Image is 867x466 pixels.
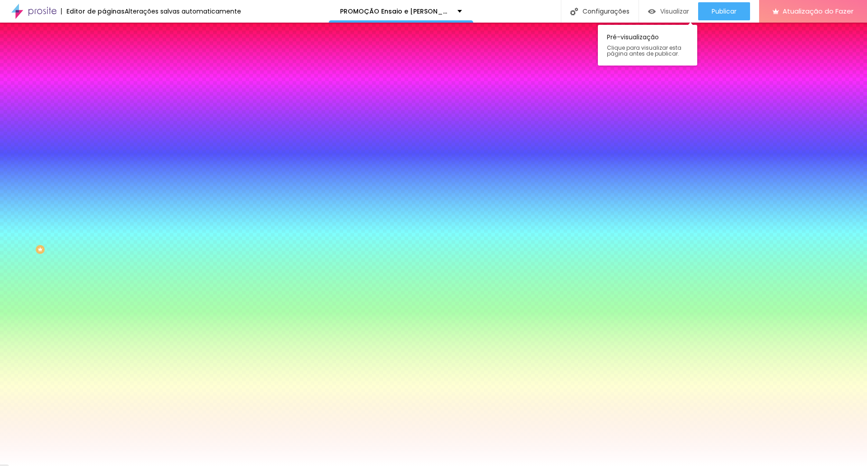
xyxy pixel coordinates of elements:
[66,7,125,16] font: Editor de páginas
[570,8,578,15] img: Ícone
[607,44,681,57] font: Clique para visualizar esta página antes de publicar.
[712,7,736,16] font: Publicar
[648,8,656,15] img: view-1.svg
[583,7,629,16] font: Configurações
[607,33,659,42] font: Pré-visualização
[125,7,241,16] font: Alterações salvas automaticamente
[340,7,491,16] font: PROMOÇÃO Ensaio e [PERSON_NAME] Sensual
[660,7,689,16] font: Visualizar
[783,6,853,16] font: Atualização do Fazer
[639,2,698,20] button: Visualizar
[698,2,750,20] button: Publicar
